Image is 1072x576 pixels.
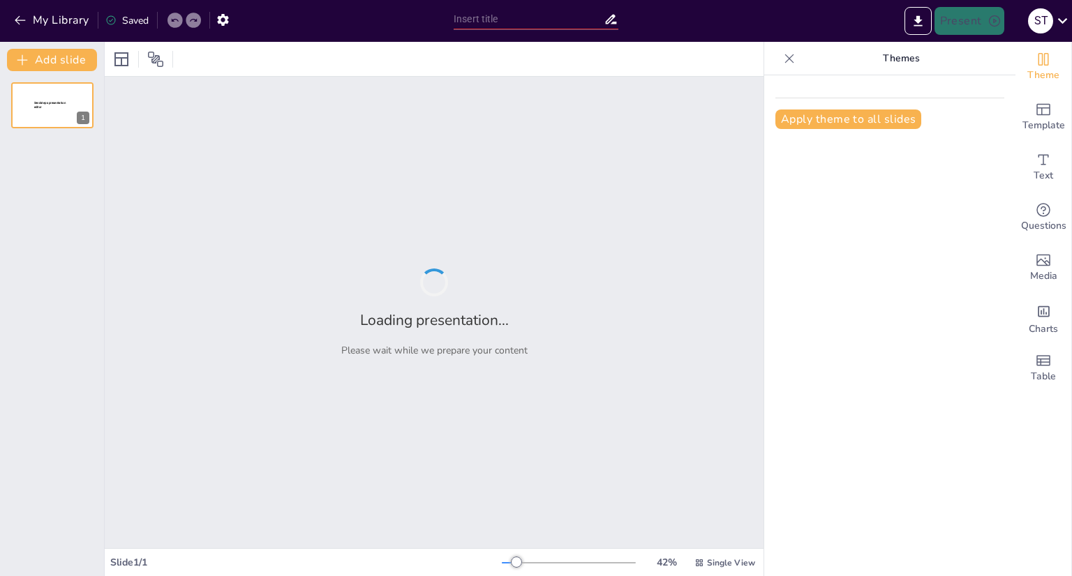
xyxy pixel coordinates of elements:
div: 1 [11,82,94,128]
button: Present [935,7,1004,35]
span: Theme [1027,68,1059,83]
p: Please wait while we prepare your content [341,344,528,357]
button: Export to PowerPoint [904,7,932,35]
div: 1 [77,112,89,124]
button: Add slide [7,49,97,71]
span: Sendsteps presentation editor [34,101,66,109]
div: S T [1028,8,1053,33]
div: Layout [110,48,133,70]
h2: Loading presentation... [360,310,509,330]
div: Add text boxes [1015,142,1071,192]
span: Table [1031,369,1056,384]
span: Text [1034,168,1053,183]
p: Themes [801,42,1002,75]
span: Media [1030,268,1057,284]
div: Saved [105,14,149,27]
div: Add charts and graphs [1015,293,1071,343]
input: Insert title [454,9,604,29]
div: Add ready made slides [1015,92,1071,142]
div: 42 % [650,556,683,569]
div: Add images, graphics, shapes or video [1015,243,1071,293]
span: Single View [707,557,755,568]
span: Questions [1021,218,1066,234]
span: Charts [1029,321,1058,337]
button: Apply theme to all slides [775,109,921,129]
div: Change the overall theme [1015,42,1071,92]
button: S T [1028,7,1053,35]
span: Template [1022,118,1065,133]
div: Get real-time input from your audience [1015,192,1071,243]
div: Slide 1 / 1 [110,556,502,569]
div: Add a table [1015,343,1071,393]
span: Position [147,51,164,68]
button: My Library [10,9,95,31]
